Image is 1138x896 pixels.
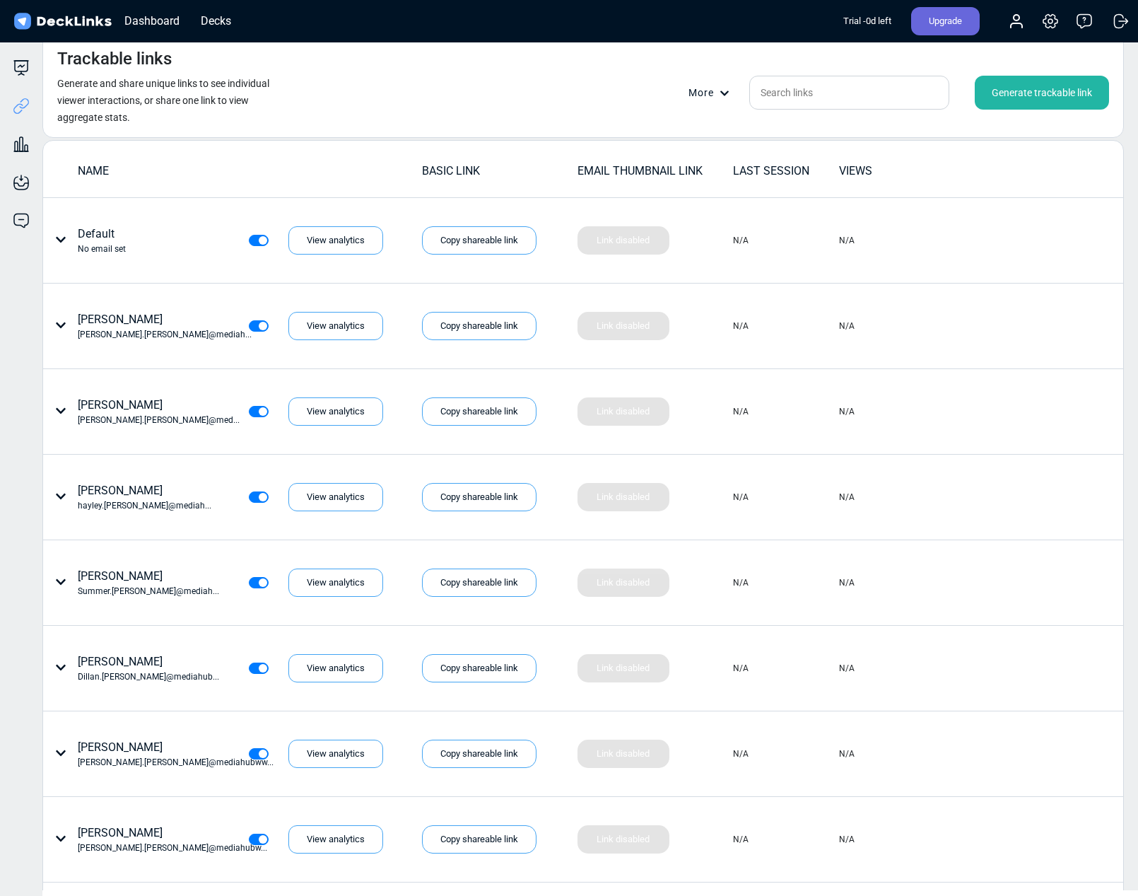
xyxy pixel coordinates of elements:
img: DeckLinks [11,11,114,32]
div: Generate trackable link [975,76,1109,110]
div: [PERSON_NAME] [78,311,252,341]
small: Generate and share unique links to see individual viewer interactions, or share one link to view ... [57,78,269,123]
div: Copy shareable link [422,825,536,854]
div: No email set [78,243,126,255]
div: View analytics [288,483,383,511]
div: N/A [839,576,855,589]
div: N/A [733,491,749,504]
div: N/A [839,405,855,418]
div: [PERSON_NAME] [78,739,274,769]
div: Dashboard [117,12,187,30]
div: Dillan.[PERSON_NAME]@mediahub... [78,670,219,683]
div: [PERSON_NAME] [78,397,240,426]
div: N/A [839,662,855,675]
div: Decks [194,12,238,30]
div: View analytics [288,312,383,340]
div: N/A [839,833,855,846]
input: Search links [749,76,949,110]
td: EMAIL THUMBNAIL LINK [577,162,732,187]
div: [PERSON_NAME] [78,825,267,854]
div: View analytics [288,569,383,597]
div: LAST SESSION [733,163,838,180]
div: View analytics [288,654,383,682]
div: Default [78,226,126,255]
div: N/A [733,747,749,760]
div: hayley.[PERSON_NAME]@mediah... [78,499,211,512]
td: BASIC LINK [421,162,577,187]
div: View analytics [288,825,383,854]
div: Copy shareable link [422,312,536,340]
div: N/A [733,234,749,247]
div: Trial - 0 d left [843,7,891,35]
div: N/A [733,576,749,589]
h4: Trackable links [57,49,172,69]
div: View analytics [288,226,383,255]
div: N/A [839,747,855,760]
div: N/A [839,234,855,247]
div: Copy shareable link [422,483,536,511]
div: Copy shareable link [422,397,536,426]
div: N/A [733,405,749,418]
div: [PERSON_NAME].[PERSON_NAME]@mediah... [78,328,252,341]
div: [PERSON_NAME] [78,568,219,598]
div: Summer.[PERSON_NAME]@mediah... [78,585,219,598]
div: Copy shareable link [422,569,536,597]
div: Upgrade [911,7,980,35]
div: N/A [733,833,749,846]
div: View analytics [288,397,383,426]
div: N/A [839,491,855,504]
div: [PERSON_NAME].[PERSON_NAME]@med... [78,414,240,426]
div: [PERSON_NAME] [78,482,211,512]
div: [PERSON_NAME] [78,653,219,683]
div: More [688,86,738,100]
div: Copy shareable link [422,740,536,768]
div: Copy shareable link [422,226,536,255]
div: View analytics [288,740,383,768]
div: NAME [78,163,421,180]
div: Copy shareable link [422,654,536,682]
div: [PERSON_NAME].[PERSON_NAME]@mediahubww... [78,756,274,769]
div: [PERSON_NAME].[PERSON_NAME]@mediahubw... [78,842,267,854]
div: N/A [733,320,749,332]
div: N/A [839,320,855,332]
div: VIEWS [839,163,944,180]
div: N/A [733,662,749,675]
